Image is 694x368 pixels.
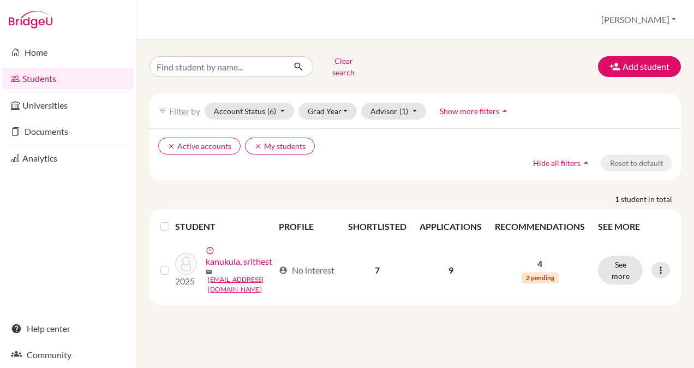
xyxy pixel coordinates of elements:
[2,68,134,90] a: Students
[254,143,262,150] i: clear
[313,52,374,81] button: Clear search
[488,213,591,240] th: RECOMMENDATIONS
[2,318,134,340] a: Help center
[524,155,601,171] button: Hide all filtersarrow_drop_up
[440,106,499,116] span: Show more filters
[2,121,134,143] a: Documents
[2,147,134,169] a: Analytics
[598,256,643,284] button: See more
[272,213,342,240] th: PROFILE
[591,213,677,240] th: SEE MORE
[175,275,197,288] p: 2025
[342,213,413,240] th: SHORTLISTED
[399,106,408,116] span: (1)
[522,272,559,283] span: 2 pending
[598,56,681,77] button: Add student
[175,213,272,240] th: STUDENT
[158,106,167,115] i: filter_list
[361,103,426,120] button: Advisor(1)
[2,41,134,63] a: Home
[621,193,681,205] span: student in total
[158,138,241,155] button: clearActive accounts
[279,266,288,275] span: account_circle
[9,11,52,28] img: Bridge-U
[601,155,672,171] button: Reset to default
[615,193,621,205] strong: 1
[169,106,200,116] span: Filter by
[208,275,273,294] a: [EMAIL_ADDRESS][DOMAIN_NAME]
[2,344,134,366] a: Community
[342,240,413,301] td: 7
[581,157,591,168] i: arrow_drop_up
[206,269,212,275] span: mail
[533,158,581,168] span: Hide all filters
[413,213,488,240] th: APPLICATIONS
[413,240,488,301] td: 9
[245,138,315,155] button: clearMy students
[267,106,276,116] span: (6)
[279,264,334,277] div: No interest
[206,246,217,255] span: error_outline
[206,255,272,268] a: kanukula, srithest
[430,103,519,120] button: Show more filtersarrow_drop_up
[499,105,510,116] i: arrow_drop_up
[2,94,134,116] a: Universities
[596,9,681,30] button: [PERSON_NAME]
[149,56,285,77] input: Find student by name...
[298,103,357,120] button: Grad Year
[495,257,585,270] p: 4
[167,143,175,150] i: clear
[175,253,197,275] img: kanukula, srithest
[205,103,294,120] button: Account Status(6)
